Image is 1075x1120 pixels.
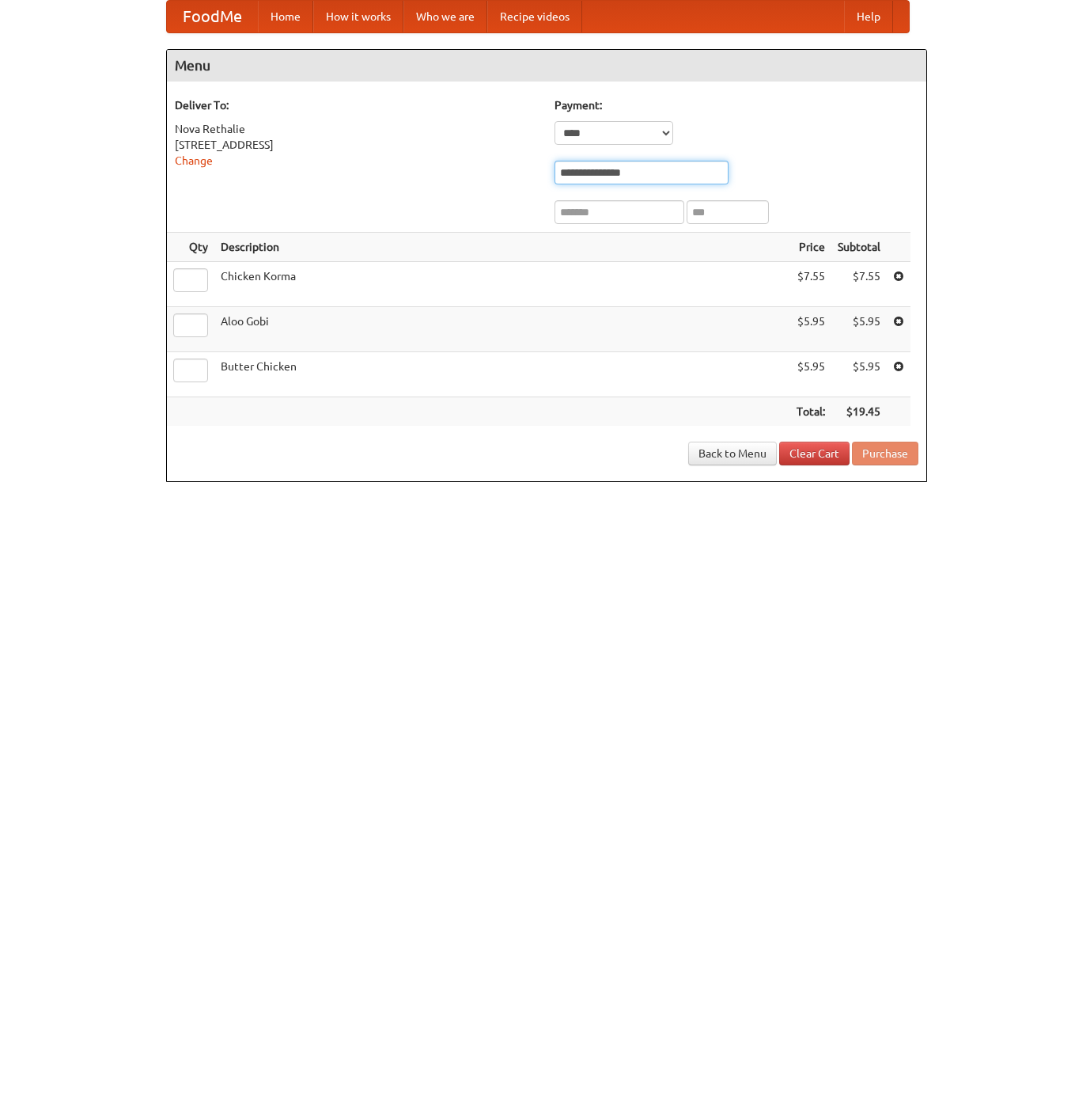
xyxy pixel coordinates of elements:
a: FoodMe [167,1,258,32]
a: Who we are [403,1,487,32]
th: Subtotal [831,233,887,262]
div: [STREET_ADDRESS] [175,137,539,153]
td: Aloo Gobi [214,307,790,352]
th: Total: [790,397,831,427]
a: Help [844,1,893,32]
th: Price [790,233,831,262]
td: Butter Chicken [214,352,790,397]
div: Nova Rethalie [175,121,539,137]
th: $19.45 [831,397,887,427]
td: $7.55 [831,262,887,307]
th: Description [214,233,790,262]
td: $5.95 [831,307,887,352]
h4: Menu [167,50,926,82]
td: $5.95 [790,352,831,397]
h5: Payment: [555,97,918,113]
button: Purchase [852,442,918,465]
a: Home [258,1,313,32]
td: Chicken Korma [214,262,790,307]
a: How it works [313,1,403,32]
a: Change [175,154,213,167]
a: Clear Cart [779,442,850,465]
td: $5.95 [831,352,887,397]
h5: Deliver To: [175,97,539,113]
td: $5.95 [790,307,831,352]
a: Recipe videos [487,1,582,32]
th: Qty [167,233,214,262]
a: Back to Menu [688,442,777,465]
td: $7.55 [790,262,831,307]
